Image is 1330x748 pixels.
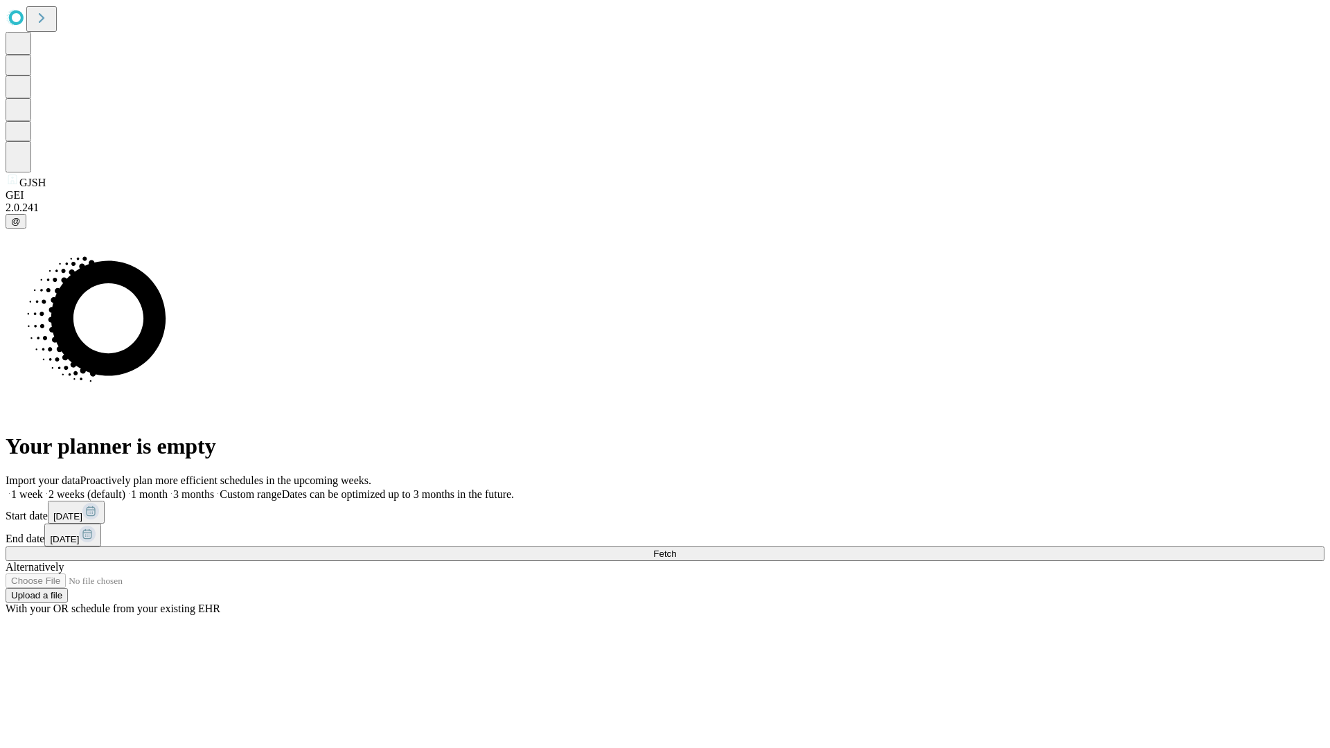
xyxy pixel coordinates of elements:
span: Dates can be optimized up to 3 months in the future. [282,488,514,500]
span: Fetch [653,549,676,559]
h1: Your planner is empty [6,434,1324,459]
span: 3 months [173,488,214,500]
span: With your OR schedule from your existing EHR [6,603,220,614]
div: Start date [6,501,1324,524]
div: End date [6,524,1324,546]
button: [DATE] [48,501,105,524]
div: GEI [6,189,1324,202]
span: Import your data [6,474,80,486]
span: GJSH [19,177,46,188]
span: 1 week [11,488,43,500]
span: [DATE] [50,534,79,544]
span: Custom range [220,488,281,500]
button: [DATE] [44,524,101,546]
span: Alternatively [6,561,64,573]
span: 2 weeks (default) [48,488,125,500]
span: [DATE] [53,511,82,522]
span: @ [11,216,21,226]
button: Fetch [6,546,1324,561]
span: Proactively plan more efficient schedules in the upcoming weeks. [80,474,371,486]
div: 2.0.241 [6,202,1324,214]
button: Upload a file [6,588,68,603]
span: 1 month [131,488,168,500]
button: @ [6,214,26,229]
